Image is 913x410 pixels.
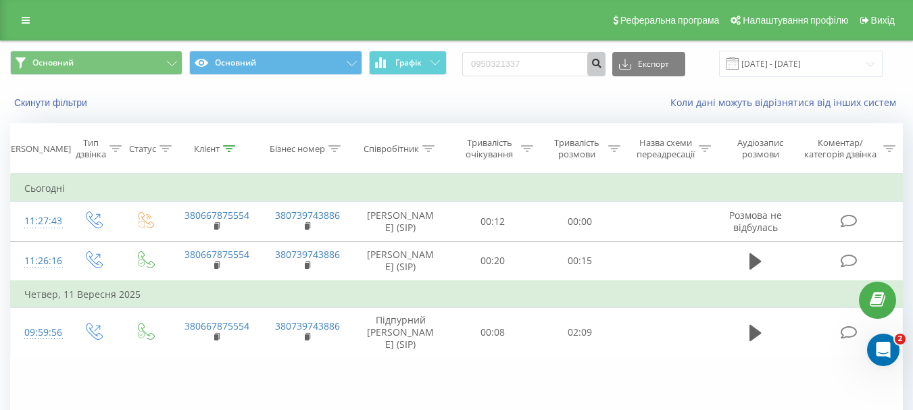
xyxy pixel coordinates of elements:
[670,96,903,109] a: Коли дані можуть відрізнятися вiд інших систем
[537,307,624,357] td: 02:09
[76,137,106,160] div: Тип дзвінка
[189,51,362,75] button: Основний
[11,281,903,308] td: Четвер, 11 Вересня 2025
[24,319,53,346] div: 09:59:56
[462,137,518,160] div: Тривалість очікування
[10,97,94,109] button: Скинути фільтри
[24,248,53,274] div: 11:26:16
[194,143,220,155] div: Клієнт
[395,58,422,68] span: Графік
[275,319,340,332] a: 380739743886
[867,334,899,366] iframe: Intercom live chat
[184,248,249,261] a: 380667875554
[449,307,537,357] td: 00:08
[636,137,695,160] div: Назва схеми переадресації
[352,307,449,357] td: Підпурний [PERSON_NAME] (SIP)
[364,143,419,155] div: Співробітник
[801,137,880,160] div: Коментар/категорія дзвінка
[184,319,249,332] a: 380667875554
[275,209,340,222] a: 380739743886
[184,209,249,222] a: 380667875554
[369,51,447,75] button: Графік
[24,208,53,234] div: 11:27:43
[3,143,71,155] div: [PERSON_NAME]
[612,52,685,76] button: Експорт
[275,248,340,261] a: 380739743886
[620,15,720,26] span: Реферальна програма
[10,51,182,75] button: Основний
[549,137,605,160] div: Тривалість розмови
[129,143,156,155] div: Статус
[462,52,606,76] input: Пошук за номером
[537,202,624,241] td: 00:00
[871,15,895,26] span: Вихід
[352,241,449,281] td: [PERSON_NAME] (SIP)
[449,202,537,241] td: 00:12
[449,241,537,281] td: 00:20
[726,137,795,160] div: Аудіозапис розмови
[537,241,624,281] td: 00:15
[352,202,449,241] td: [PERSON_NAME] (SIP)
[270,143,325,155] div: Бізнес номер
[729,209,782,234] span: Розмова не відбулась
[32,57,74,68] span: Основний
[11,175,903,202] td: Сьогодні
[743,15,848,26] span: Налаштування профілю
[895,334,906,344] span: 2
